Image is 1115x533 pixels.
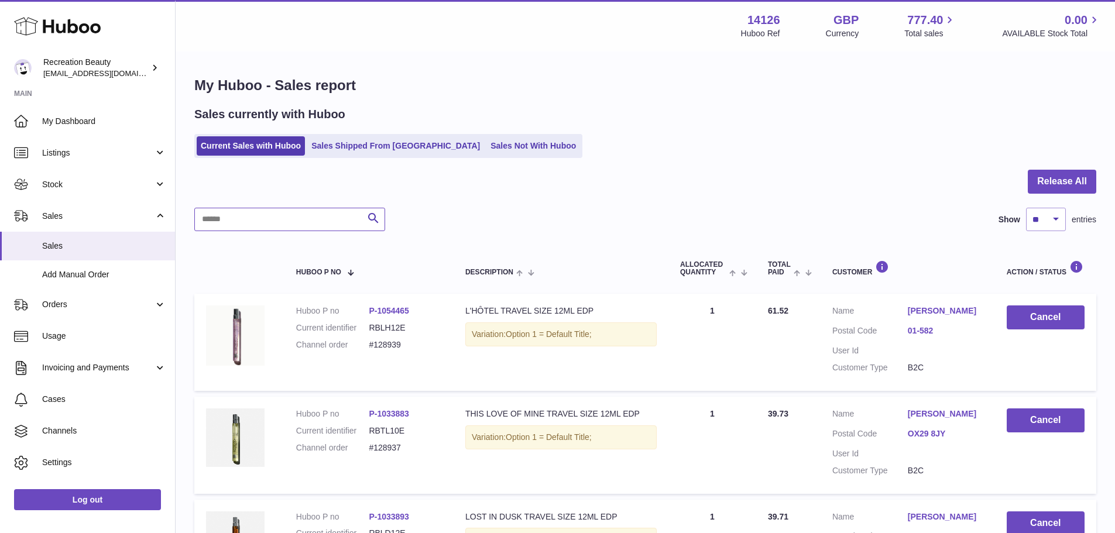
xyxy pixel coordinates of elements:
span: My Dashboard [42,116,166,127]
dt: Huboo P no [296,305,369,317]
dt: User Id [832,345,908,356]
div: Recreation Beauty [43,57,149,79]
a: 777.40 Total sales [904,12,956,39]
span: Option 1 = Default Title; [506,432,592,442]
span: [EMAIL_ADDRESS][DOMAIN_NAME] [43,68,172,78]
a: Current Sales with Huboo [197,136,305,156]
a: 01-582 [908,325,983,336]
img: L_Hotel12mlEDP.jpg [206,305,265,366]
dt: Current identifier [296,322,369,333]
dt: Huboo P no [296,408,369,419]
dt: Name [832,511,908,525]
a: P-1033883 [369,409,409,418]
a: OX29 8JY [908,428,983,439]
dd: RBTL10E [369,425,442,436]
dd: B2C [908,362,983,373]
img: internalAdmin-14126@internal.huboo.com [14,59,32,77]
div: Huboo Ref [741,28,780,39]
span: Listings [42,147,154,159]
a: Sales Shipped From [GEOGRAPHIC_DATA] [307,136,484,156]
span: Option 1 = Default Title; [506,329,592,339]
label: Show [999,214,1020,225]
h2: Sales currently with Huboo [194,106,345,122]
div: Currency [826,28,859,39]
span: Channels [42,425,166,436]
dt: Customer Type [832,465,908,476]
div: Variation: [465,425,657,449]
span: Usage [42,331,166,342]
dd: #128939 [369,339,442,350]
dt: Huboo P no [296,511,369,522]
dt: Postal Code [832,428,908,442]
span: 61.52 [768,306,788,315]
div: Action / Status [1007,260,1085,276]
td: 1 [668,294,756,391]
strong: 14126 [747,12,780,28]
button: Cancel [1007,408,1085,432]
span: entries [1072,214,1096,225]
td: 1 [668,397,756,494]
a: Log out [14,489,161,510]
span: Total paid [768,261,791,276]
div: Variation: [465,322,657,346]
dd: #128937 [369,442,442,453]
dt: Postal Code [832,325,908,339]
span: 0.00 [1065,12,1087,28]
a: [PERSON_NAME] [908,408,983,419]
div: L'HÔTEL TRAVEL SIZE 12ML EDP [465,305,657,317]
a: 0.00 AVAILABLE Stock Total [1002,12,1101,39]
span: 39.73 [768,409,788,418]
span: Invoicing and Payments [42,362,154,373]
dt: User Id [832,448,908,459]
a: [PERSON_NAME] [908,305,983,317]
a: P-1054465 [369,306,409,315]
span: 39.71 [768,512,788,521]
span: AVAILABLE Stock Total [1002,28,1101,39]
span: ALLOCATED Quantity [680,261,726,276]
h1: My Huboo - Sales report [194,76,1096,95]
span: Settings [42,457,166,468]
span: Total sales [904,28,956,39]
div: LOST IN DUSK TRAVEL SIZE 12ML EDP [465,511,657,522]
dd: RBLH12E [369,322,442,333]
img: TLOM-Bottle.jpg [206,408,265,467]
button: Cancel [1007,305,1085,329]
span: Cases [42,394,166,405]
div: Customer [832,260,983,276]
span: 777.40 [907,12,943,28]
dt: Customer Type [832,362,908,373]
strong: GBP [833,12,859,28]
dd: B2C [908,465,983,476]
a: Sales Not With Huboo [486,136,580,156]
dt: Current identifier [296,425,369,436]
dt: Channel order [296,339,369,350]
a: P-1033893 [369,512,409,521]
div: THIS LOVE OF MINE TRAVEL SIZE 12ML EDP [465,408,657,419]
span: Huboo P no [296,269,341,276]
button: Release All [1028,170,1096,194]
span: Orders [42,299,154,310]
span: Sales [42,211,154,222]
dt: Name [832,305,908,319]
span: Sales [42,240,166,252]
span: Stock [42,179,154,190]
dt: Channel order [296,442,369,453]
span: Add Manual Order [42,269,166,280]
a: [PERSON_NAME] [908,511,983,522]
dt: Name [832,408,908,422]
span: Description [465,269,513,276]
